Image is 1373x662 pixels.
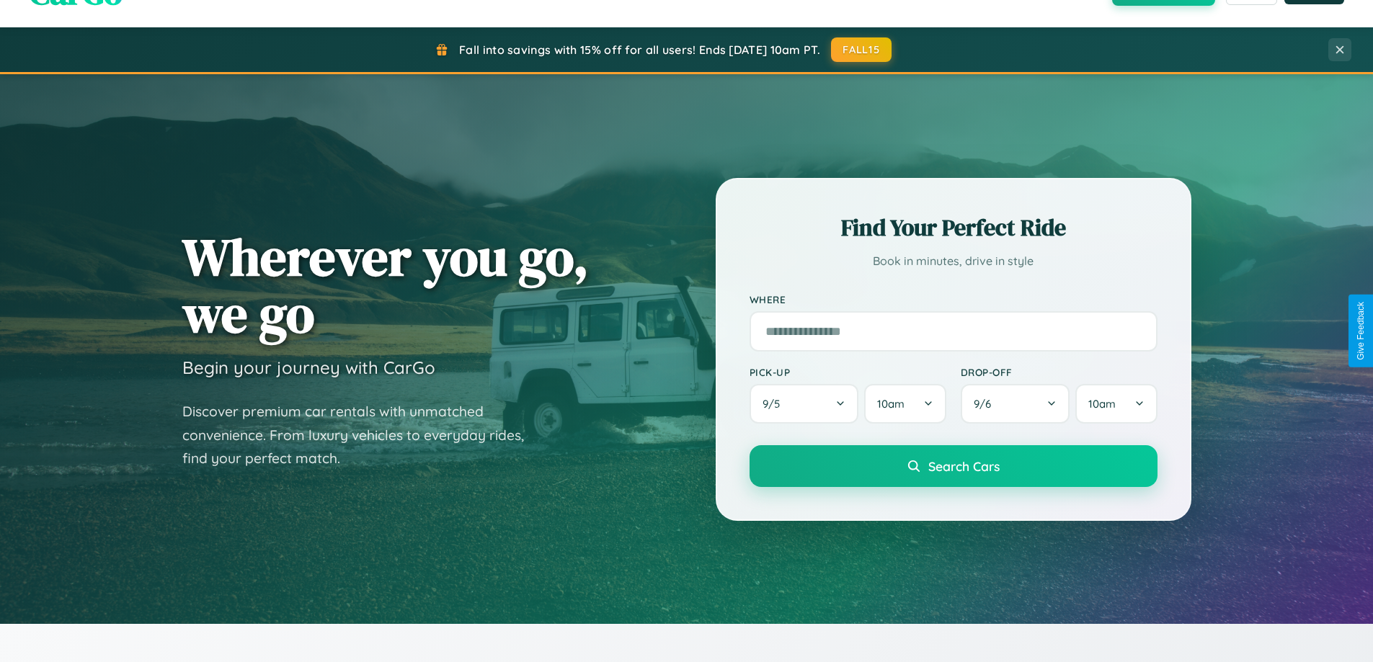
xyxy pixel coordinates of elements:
p: Discover premium car rentals with unmatched convenience. From luxury vehicles to everyday rides, ... [182,400,543,470]
label: Where [750,293,1158,305]
p: Book in minutes, drive in style [750,251,1158,272]
span: 9 / 5 [763,397,787,411]
span: Search Cars [928,458,1000,474]
label: Drop-off [961,366,1158,378]
button: 9/5 [750,384,859,424]
h1: Wherever you go, we go [182,228,589,342]
span: 10am [1088,397,1116,411]
span: 9 / 6 [974,397,998,411]
h2: Find Your Perfect Ride [750,212,1158,243]
button: Search Cars [750,445,1158,487]
label: Pick-up [750,366,946,378]
button: 10am [864,384,946,424]
span: Fall into savings with 15% off for all users! Ends [DATE] 10am PT. [459,43,820,57]
span: 10am [877,397,905,411]
button: FALL15 [831,37,892,62]
div: Give Feedback [1356,302,1366,360]
h3: Begin your journey with CarGo [182,357,435,378]
button: 9/6 [961,384,1070,424]
button: 10am [1075,384,1157,424]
